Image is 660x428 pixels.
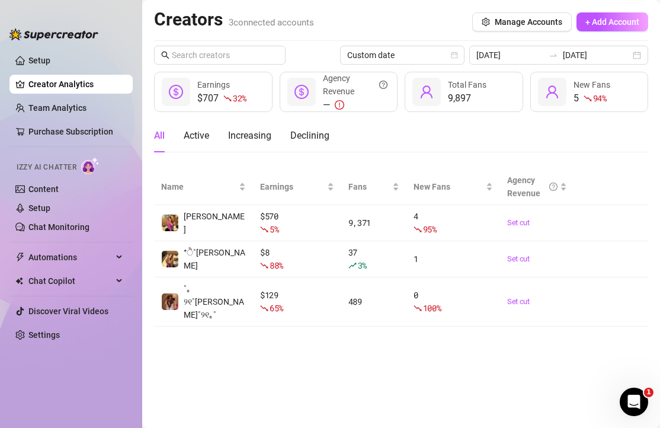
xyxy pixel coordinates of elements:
span: fall [584,94,592,103]
span: Total Fans [448,80,486,90]
a: Set cut [507,296,567,308]
span: [PERSON_NAME] [184,212,245,234]
span: to [549,50,558,60]
a: Discover Viral Videos [28,306,108,316]
span: 3 connected accounts [229,17,314,28]
span: fall [260,261,268,270]
span: fall [223,94,232,103]
a: Settings [28,330,60,340]
a: Purchase Subscription [28,122,123,141]
span: search [161,51,169,59]
span: New Fans [414,180,483,193]
span: Automations [28,248,113,267]
span: thunderbolt [15,253,25,262]
span: fall [414,225,422,234]
span: exclamation-circle [335,100,344,110]
span: setting [482,18,490,26]
span: dollar-circle [169,85,183,99]
div: 4 [414,210,493,236]
iframe: Intercom live chat [620,388,648,416]
span: ˚｡୨୧˚[PERSON_NAME]˚୨୧｡˚ [184,284,244,320]
div: Declining [290,129,329,143]
div: 5 [574,91,610,106]
span: question-circle [379,72,387,98]
img: AI Chatter [81,157,100,174]
span: rise [348,261,357,270]
th: New Fans [406,169,500,205]
img: logo-BBDzfeDw.svg [9,28,98,40]
div: Active [184,129,209,143]
span: user [545,85,559,99]
a: Set cut [507,253,567,265]
span: calendar [451,52,458,59]
span: *ੈ˚[PERSON_NAME] [184,248,245,270]
a: Content [28,184,59,194]
span: 94 % [593,92,607,104]
a: Team Analytics [28,103,86,113]
th: Earnings [253,169,341,205]
th: Fans [341,169,406,205]
span: 100 % [423,302,441,314]
span: dollar-circle [294,85,309,99]
div: 0 [414,289,493,315]
div: All [154,129,165,143]
div: $ 129 [260,289,334,315]
span: Name [161,180,236,193]
input: Start date [476,49,544,62]
span: 32 % [233,92,246,104]
span: question-circle [549,174,558,200]
span: swap-right [549,50,558,60]
span: fall [414,304,422,312]
div: 489 [348,295,399,308]
span: + Add Account [585,17,639,27]
div: $ 8 [260,246,334,272]
div: — [323,98,388,112]
a: Setup [28,203,50,213]
span: 88 % [270,260,283,271]
span: Manage Accounts [495,17,562,27]
span: Earnings [197,80,230,90]
a: Set cut [507,217,567,229]
div: 1 [414,253,493,266]
button: + Add Account [576,12,648,31]
span: New Fans [574,80,610,90]
span: Izzy AI Chatter [17,162,76,173]
input: Search creators [172,49,269,62]
div: 37 [348,246,399,272]
div: 9,897 [448,91,486,106]
span: 95 % [423,223,437,235]
span: 1 [644,388,653,397]
div: $707 [197,91,246,106]
img: ˚｡୨୧˚Quinn˚୨୧｡˚ [162,293,178,310]
img: Daniela [162,215,178,231]
span: Chat Copilot [28,272,113,290]
div: $ 570 [260,210,334,236]
span: fall [260,225,268,234]
span: 65 % [270,302,283,314]
span: Fans [348,180,390,193]
span: 5 % [270,223,278,235]
span: Earnings [260,180,325,193]
img: *ੈ˚daniela*ੈ [162,251,178,267]
span: user [419,85,434,99]
div: Increasing [228,129,271,143]
div: 9,371 [348,216,399,229]
span: Custom date [347,46,457,64]
a: Creator Analytics [28,75,123,94]
img: Chat Copilot [15,277,23,285]
a: Setup [28,56,50,65]
th: Name [154,169,253,205]
div: Agency Revenue [323,72,388,98]
h2: Creators [154,8,314,31]
div: Agency Revenue [507,174,558,200]
input: End date [563,49,630,62]
a: Chat Monitoring [28,222,89,232]
button: Manage Accounts [472,12,572,31]
span: 3 % [358,260,367,271]
span: fall [260,304,268,312]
